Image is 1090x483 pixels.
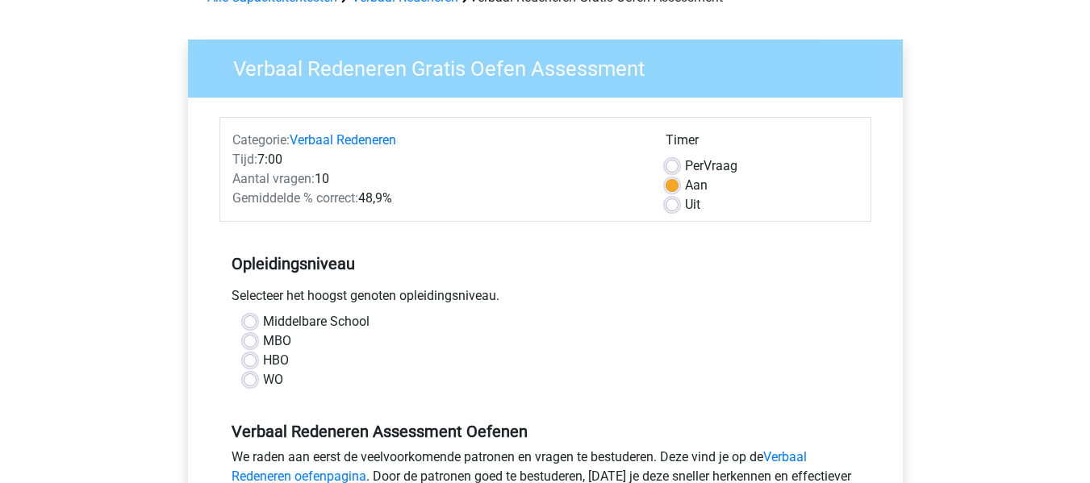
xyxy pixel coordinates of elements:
[685,176,708,195] label: Aan
[232,422,859,441] h5: Verbaal Redeneren Assessment Oefenen
[219,286,871,312] div: Selecteer het hoogst genoten opleidingsniveau.
[263,370,283,389] label: WO
[232,132,290,148] span: Categorie:
[214,50,891,81] h3: Verbaal Redeneren Gratis Oefen Assessment
[666,131,858,156] div: Timer
[220,189,654,208] div: 48,9%
[232,248,859,280] h5: Opleidingsniveau
[685,195,700,214] label: Uit
[263,331,291,351] label: MBO
[232,152,257,167] span: Tijd:
[220,150,654,169] div: 7:00
[232,190,358,206] span: Gemiddelde % correct:
[232,171,315,186] span: Aantal vragen:
[263,351,289,370] label: HBO
[685,156,737,176] label: Vraag
[220,169,654,189] div: 10
[290,132,396,148] a: Verbaal Redeneren
[685,158,704,173] span: Per
[263,312,370,331] label: Middelbare School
